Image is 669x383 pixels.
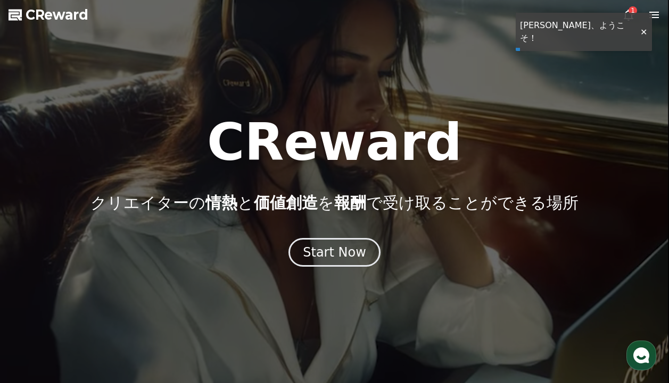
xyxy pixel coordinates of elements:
div: Start Now [303,244,366,261]
span: 情熱 [205,193,237,212]
h1: CReward [207,117,462,168]
p: クリエイターの と を で受け取ることができる場所 [90,193,579,212]
span: 報酬 [334,193,366,212]
a: Start Now [288,249,381,259]
div: 1 [629,6,637,15]
span: 価値創造 [254,193,318,212]
a: CReward [9,6,88,23]
a: 1 [622,8,635,21]
button: Start Now [288,238,381,267]
span: CReward [26,6,88,23]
